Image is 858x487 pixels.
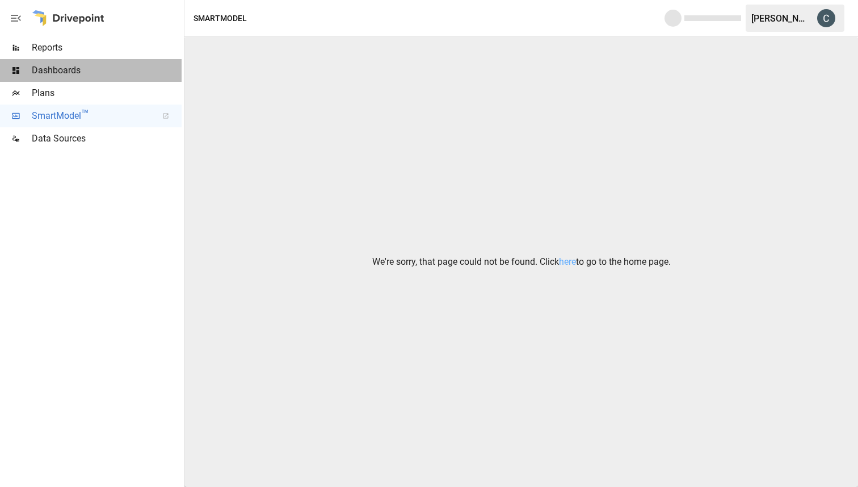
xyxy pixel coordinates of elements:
[32,109,150,123] span: SmartModel
[751,13,810,24] div: [PERSON_NAME]
[559,256,576,267] a: here
[810,2,842,34] button: Cody Johnson
[32,132,182,145] span: Data Sources
[81,107,89,122] span: ™
[32,41,182,55] span: Reports
[32,64,182,77] span: Dashboards
[372,255,671,269] p: We're sorry, that page could not be found. Click to go to the home page.
[32,86,182,100] span: Plans
[817,9,835,27] img: Cody Johnson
